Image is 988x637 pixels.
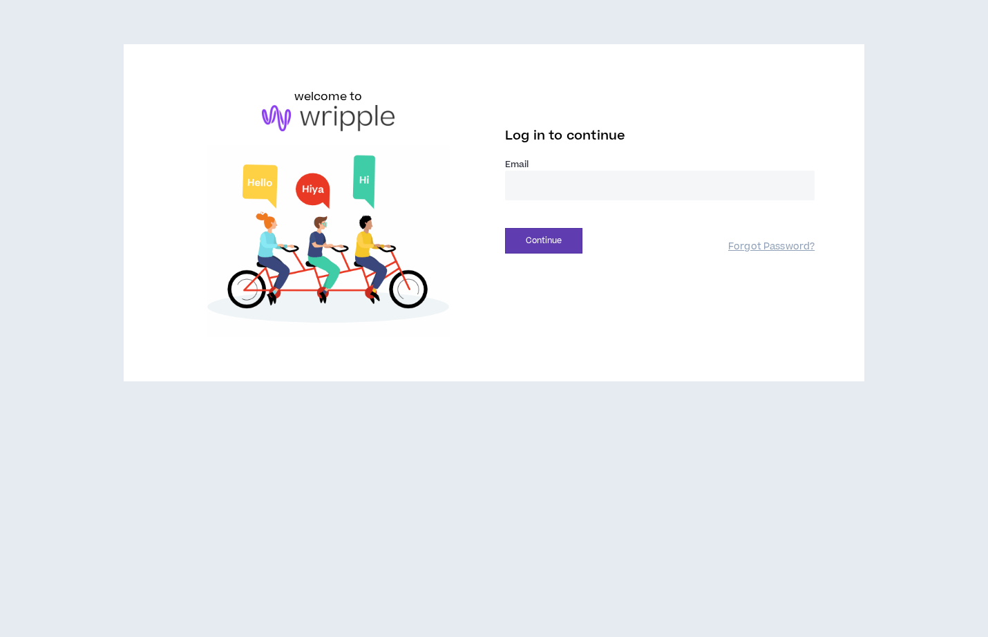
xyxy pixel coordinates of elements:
a: Forgot Password? [728,240,815,254]
button: Continue [505,228,582,254]
h6: welcome to [294,88,363,105]
img: Welcome to Wripple [173,145,483,338]
label: Email [505,158,815,171]
span: Log in to continue [505,127,625,144]
img: logo-brand.png [262,105,395,131]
